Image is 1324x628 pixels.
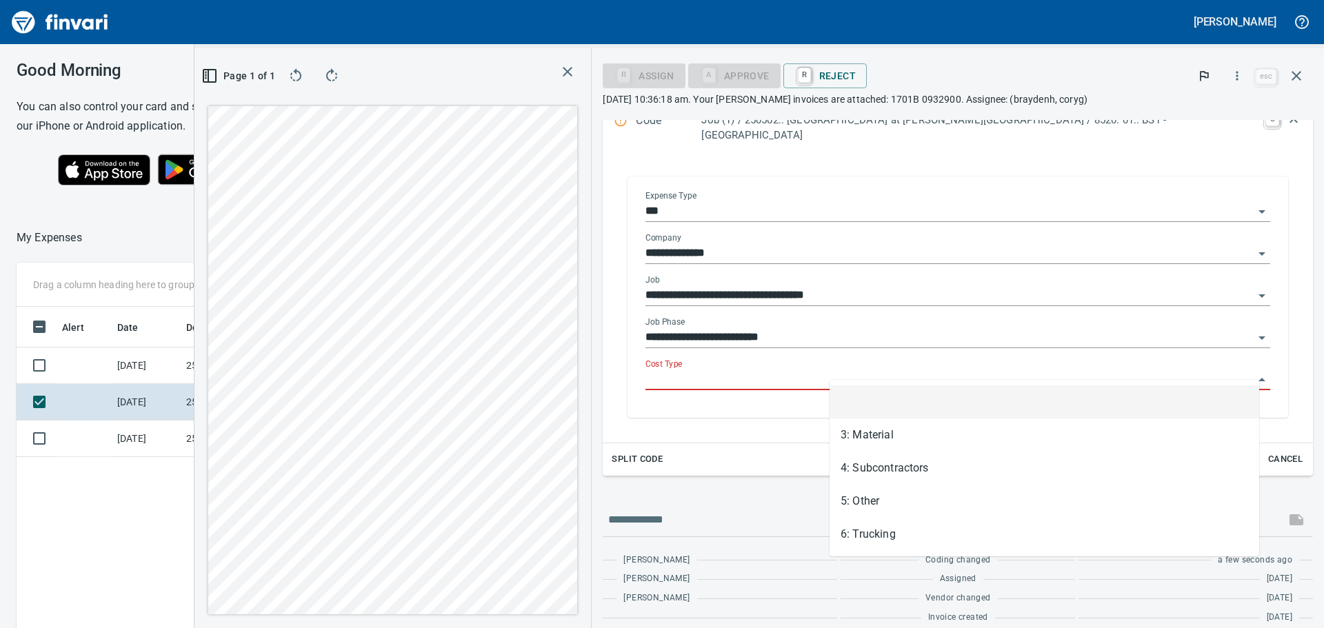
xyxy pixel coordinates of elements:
[1189,61,1219,91] button: Flag
[1218,554,1292,567] span: a few seconds ago
[205,63,274,88] button: Page 1 of 1
[1252,59,1313,92] span: Close invoice
[1256,69,1276,84] a: esc
[1280,503,1313,536] span: This records your message into the invoice and notifies anyone mentioned
[925,591,991,605] span: Vendor changed
[1252,286,1272,305] button: Open
[17,61,310,80] h3: Good Morning
[645,318,685,326] label: Job Phase
[62,319,84,336] span: Alert
[783,63,867,88] button: RReject
[181,347,305,384] td: 250502
[612,452,663,467] span: Split Code
[186,319,238,336] span: Description
[928,611,988,625] span: Invoice created
[940,572,976,586] span: Assigned
[645,360,683,368] label: Cost Type
[1252,370,1272,389] button: Close
[645,234,681,242] label: Company
[58,154,150,185] img: Download on the App Store
[211,68,268,85] span: Page 1 of 1
[8,6,112,39] img: Finvari
[603,92,1313,106] p: [DATE] 10:36:18 am. Your [PERSON_NAME] invoices are attached: 1701B 0932900. Assignee: (braydenh,...
[17,230,82,246] nav: breadcrumb
[798,68,811,83] a: R
[1267,452,1304,467] span: Cancel
[1190,11,1280,32] button: [PERSON_NAME]
[830,452,1259,485] li: 4: Subcontractors
[1252,202,1272,221] button: Open
[112,421,181,457] td: [DATE]
[62,319,102,336] span: Alert
[1267,591,1292,605] span: [DATE]
[830,418,1259,452] li: 3: Material
[623,591,690,605] span: [PERSON_NAME]
[688,69,781,81] div: Cost Type required
[645,276,660,284] label: Job
[181,421,305,457] td: 250502
[623,572,690,586] span: [PERSON_NAME]
[1267,611,1292,625] span: [DATE]
[701,112,1257,143] p: Job (1) / 250502.: [GEOGRAPHIC_DATA] at [PERSON_NAME][GEOGRAPHIC_DATA] / 8520. 01.: BS1 - [GEOGRA...
[186,319,256,336] span: Description
[1194,14,1276,29] h5: [PERSON_NAME]
[112,347,181,384] td: [DATE]
[645,192,696,200] label: Expense Type
[17,230,82,246] p: My Expenses
[112,384,181,421] td: [DATE]
[117,319,139,336] span: Date
[794,64,856,88] span: Reject
[17,97,310,136] h6: You can also control your card and submit expenses from our iPhone or Android application.
[830,518,1259,551] li: 6: Trucking
[117,319,157,336] span: Date
[603,157,1313,476] div: Expand
[1252,244,1272,263] button: Open
[925,554,991,567] span: Coding changed
[1222,61,1252,91] button: More
[1252,328,1272,347] button: Open
[33,278,235,292] p: Drag a column heading here to group the table
[1265,112,1279,126] a: C
[623,554,690,567] span: [PERSON_NAME]
[150,147,269,192] img: Get it on Google Play
[603,69,685,81] div: Assign
[1267,572,1292,586] span: [DATE]
[1263,449,1307,470] button: Cancel
[830,485,1259,518] li: 5: Other
[636,112,701,143] p: Code
[181,384,305,421] td: 2505-020000
[608,449,666,470] button: Split Code
[603,99,1313,157] div: Expand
